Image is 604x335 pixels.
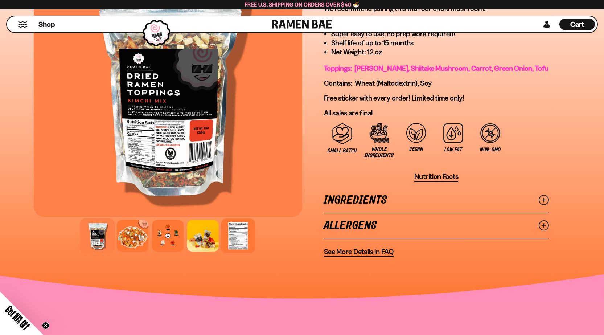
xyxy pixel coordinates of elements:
[414,172,459,182] button: Nutrition Facts
[414,172,459,181] span: Nutrition Facts
[324,79,432,87] span: Contains: Wheat (Maltodextrin), Soy
[324,94,549,103] p: Free sticker with every order! Limited time only!
[18,21,28,28] button: Mobile Menu Trigger
[409,146,423,152] span: Vegan
[324,188,549,213] a: Ingredients
[331,48,549,57] li: Net Weight: 12 oz
[331,38,549,48] li: Shelf life of up to 15 months
[245,1,359,8] span: Free U.S. Shipping on Orders over $40 🍜
[324,109,549,118] p: All sales are final
[328,148,357,154] span: Small Batch
[444,147,462,153] span: Low Fat
[3,303,32,332] span: Get 10% Off
[324,247,394,257] a: See More Details in FAQ
[324,247,394,256] span: See More Details in FAQ
[42,322,49,329] button: Close teaser
[570,20,584,29] span: Cart
[559,16,595,32] a: Cart
[324,64,548,73] span: Toppings: [PERSON_NAME], Shiitake Mushroom, Carrot, Green Onion, Tofu
[365,146,394,159] span: Whole Ingredients
[38,19,55,30] a: Shop
[480,147,501,153] span: Non-GMO
[324,213,549,238] a: Allergens
[38,20,55,29] span: Shop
